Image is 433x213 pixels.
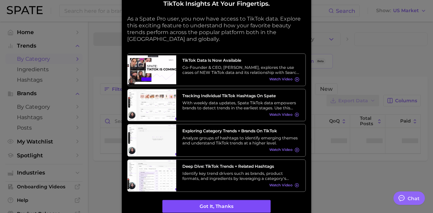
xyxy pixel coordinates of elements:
span: Watch Video [269,112,293,117]
div: Identify key trend drivers such as brands, product formats, and ingredients by leveraging a categ... [182,171,299,181]
h3: Tracking Individual TikTok Hashtags on Spate [182,93,299,98]
a: Exploring Category Trends + Brands on TikTokAnalyze groups of hashtags to identify emerging theme... [127,124,306,157]
h3: Exploring Category Trends + Brands on TikTok [182,128,299,133]
div: Co-Founder & CEO, [PERSON_NAME], explores the use cases of NEW TikTok data and its relationship w... [182,65,299,75]
h3: TikTok data is now available [182,58,299,63]
button: Got it, thanks [162,200,271,213]
h2: TikTok insights at your fingertips. [127,0,306,8]
h3: Deep Dive: TikTok Trends + Related Hashtags [182,164,299,169]
p: As a Spate Pro user, you now have access to TikTok data. Explore this exciting feature to underst... [127,16,306,43]
a: Deep Dive: TikTok Trends + Related HashtagsIdentify key trend drivers such as brands, product for... [127,159,306,192]
a: TikTok data is now availableCo-Founder & CEO, [PERSON_NAME], explores the use cases of NEW TikTok... [127,53,306,86]
div: Analyze groups of hashtags to identify emerging themes and understand TikTok trends at a higher l... [182,135,299,145]
div: With weekly data updates, Spate TikTok data empowers brands to detect trends in the earliest stag... [182,100,299,110]
span: Watch Video [269,148,293,152]
span: Watch Video [269,77,293,82]
a: Tracking Individual TikTok Hashtags on SpateWith weekly data updates, Spate TikTok data empowers ... [127,89,306,122]
span: Watch Video [269,183,293,187]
